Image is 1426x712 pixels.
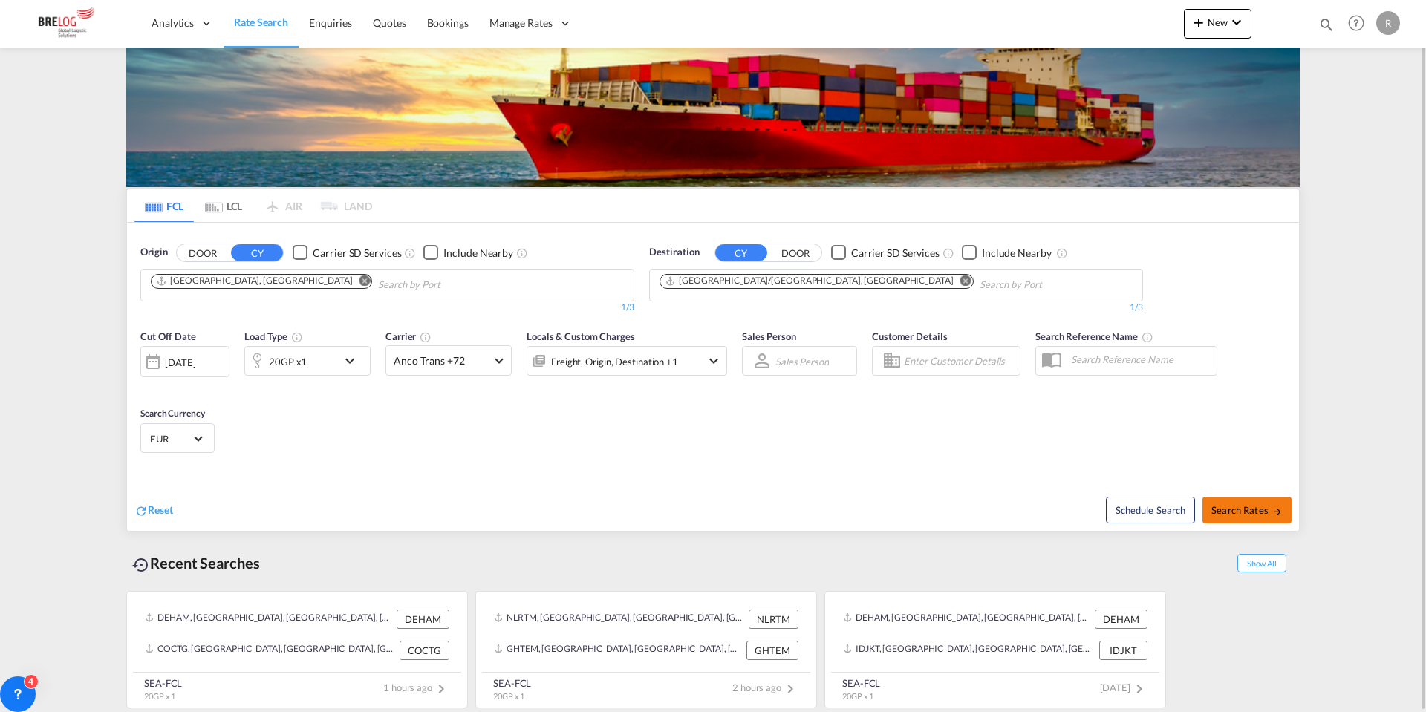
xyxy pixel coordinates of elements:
[475,591,817,708] recent-search-card: NLRTM, [GEOGRAPHIC_DATA], [GEOGRAPHIC_DATA], [GEOGRAPHIC_DATA], [GEOGRAPHIC_DATA] NLRTMGHTEM, [GE...
[843,610,1091,629] div: DEHAM, Hamburg, Germany, Western Europe, Europe
[149,428,206,449] md-select: Select Currency: € EUREuro
[397,610,449,629] div: DEHAM
[1237,554,1286,572] span: Show All
[746,641,798,660] div: GHTEM
[385,330,432,342] span: Carrier
[152,16,194,30] span: Analytics
[427,16,469,29] span: Bookings
[134,189,194,222] md-tab-item: FCL
[982,246,1052,261] div: Include Nearby
[309,16,352,29] span: Enquiries
[177,244,229,261] button: DOOR
[156,275,352,287] div: Hamburg, DEHAM
[145,641,396,660] div: COCTG, Cartagena, Colombia, South America, Americas
[231,244,283,261] button: CY
[732,682,799,693] span: 2 hours ago
[824,591,1166,708] recent-search-card: DEHAM, [GEOGRAPHIC_DATA], [GEOGRAPHIC_DATA], [GEOGRAPHIC_DATA], [GEOGRAPHIC_DATA] DEHAMIDJKT, [GE...
[1318,16,1335,33] md-icon: icon-magnify
[420,331,432,343] md-icon: The selected Trucker/Carrierwill be displayed in the rate results If the rates are from another f...
[1190,16,1246,28] span: New
[269,351,307,372] div: 20GP x1
[156,275,355,287] div: Press delete to remove this chip.
[349,275,371,290] button: Remove
[1190,13,1208,31] md-icon: icon-plus 400-fg
[234,16,288,28] span: Rate Search
[132,556,150,574] md-icon: icon-backup-restore
[843,641,1095,660] div: IDJKT, Jakarta, Java, Indonesia, South East Asia, Asia Pacific
[150,432,192,445] span: EUR
[145,610,393,629] div: DEHAM, Hamburg, Germany, Western Europe, Europe
[1202,497,1292,523] button: Search Ratesicon-arrow-right
[165,356,195,369] div: [DATE]
[527,330,635,342] span: Locals & Custom Charges
[1318,16,1335,39] div: icon-magnify
[394,353,490,368] span: Anco Trans +72
[244,330,303,342] span: Load Type
[1099,641,1147,660] div: IDJKT
[1142,331,1153,343] md-icon: Your search will be saved by the below given name
[144,691,175,701] span: 20GP x 1
[373,16,406,29] span: Quotes
[1035,330,1153,342] span: Search Reference Name
[194,189,253,222] md-tab-item: LCL
[742,330,796,342] span: Sales Person
[378,273,519,297] input: Chips input.
[1064,348,1217,370] input: Search Reference Name
[1106,497,1195,523] button: Note: By default Schedule search will only considerorigin ports, destination ports and cut off da...
[872,330,947,342] span: Customer Details
[383,682,450,693] span: 1 hours ago
[516,247,528,259] md-icon: Unchecked: Ignores neighbouring ports when fetching rates.Checked : Includes neighbouring ports w...
[443,246,513,261] div: Include Nearby
[400,641,449,660] div: COCTG
[140,346,229,377] div: [DATE]
[715,244,767,261] button: CY
[527,346,727,376] div: Freight Origin Destination Factory Stuffingicon-chevron-down
[489,16,553,30] span: Manage Rates
[942,247,954,259] md-icon: Unchecked: Search for CY (Container Yard) services for all selected carriers.Checked : Search for...
[842,676,880,690] div: SEA-FCL
[134,189,372,222] md-pagination-wrapper: Use the left and right arrow keys to navigate between tabs
[1095,610,1147,629] div: DEHAM
[551,351,678,372] div: Freight Origin Destination Factory Stuffing
[493,676,531,690] div: SEA-FCL
[140,330,196,342] span: Cut Off Date
[494,610,745,629] div: NLRTM, Rotterdam, Netherlands, Western Europe, Europe
[244,346,371,376] div: 20GP x1icon-chevron-down
[149,270,525,297] md-chips-wrap: Chips container. Use arrow keys to select chips.
[774,350,830,372] md-select: Sales Person
[1272,506,1283,517] md-icon: icon-arrow-right
[649,245,700,260] span: Destination
[341,352,366,370] md-icon: icon-chevron-down
[705,352,723,370] md-icon: icon-chevron-down
[293,245,401,261] md-checkbox: Checkbox No Ink
[140,376,152,396] md-datepicker: Select
[665,275,954,287] div: Westport/Port Klang, MYWSP
[494,641,743,660] div: GHTEM, Tema, Ghana, Western Africa, Africa
[1344,10,1376,37] div: Help
[493,691,524,701] span: 20GP x 1
[423,245,513,261] md-checkbox: Checkbox No Ink
[1184,9,1251,39] button: icon-plus 400-fgNewicon-chevron-down
[134,504,148,517] md-icon: icon-refresh
[904,350,1015,372] input: Enter Customer Details
[769,244,821,261] button: DOOR
[148,503,173,516] span: Reset
[140,408,205,419] span: Search Currency
[1344,10,1369,36] span: Help
[126,15,1300,187] img: LCL+%26+FCL+BACKGROUND.png
[962,245,1052,261] md-checkbox: Checkbox No Ink
[842,691,873,701] span: 20GP x 1
[144,676,182,690] div: SEA-FCL
[22,7,123,40] img: daae70a0ee2511ecb27c1fb462fa6191.png
[313,246,401,261] div: Carrier SD Services
[140,301,634,314] div: 1/3
[1130,680,1148,698] md-icon: icon-chevron-right
[126,546,266,580] div: Recent Searches
[1228,13,1246,31] md-icon: icon-chevron-down
[134,503,173,519] div: icon-refreshReset
[781,680,799,698] md-icon: icon-chevron-right
[291,331,303,343] md-icon: icon-information-outline
[1211,504,1283,516] span: Search Rates
[649,301,1143,314] div: 1/3
[1376,11,1400,35] div: R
